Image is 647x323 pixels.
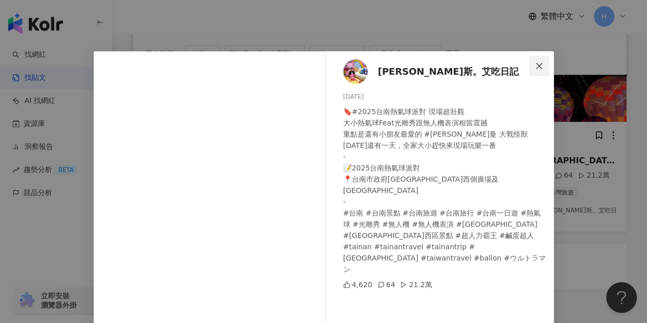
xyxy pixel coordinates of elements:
[529,56,549,76] button: Close
[343,59,368,84] img: KOL Avatar
[343,106,546,275] div: 🔖#2025台南熱氣球派對 現場超壯觀 大小熱氣球Feat光雕秀跟無人機表演相當震撼 重點是還有小朋友最愛的 #[PERSON_NAME]曼 大戰怪獸 [DATE]還有一天，全家大小趕快來現場玩...
[343,279,372,290] div: 4,620
[343,92,546,102] div: [DATE]
[400,279,432,290] div: 21.2萬
[343,59,531,84] a: KOL Avatar[PERSON_NAME]斯。艾吃日記
[378,64,519,79] span: [PERSON_NAME]斯。艾吃日記
[377,279,395,290] div: 64
[535,62,543,70] span: close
